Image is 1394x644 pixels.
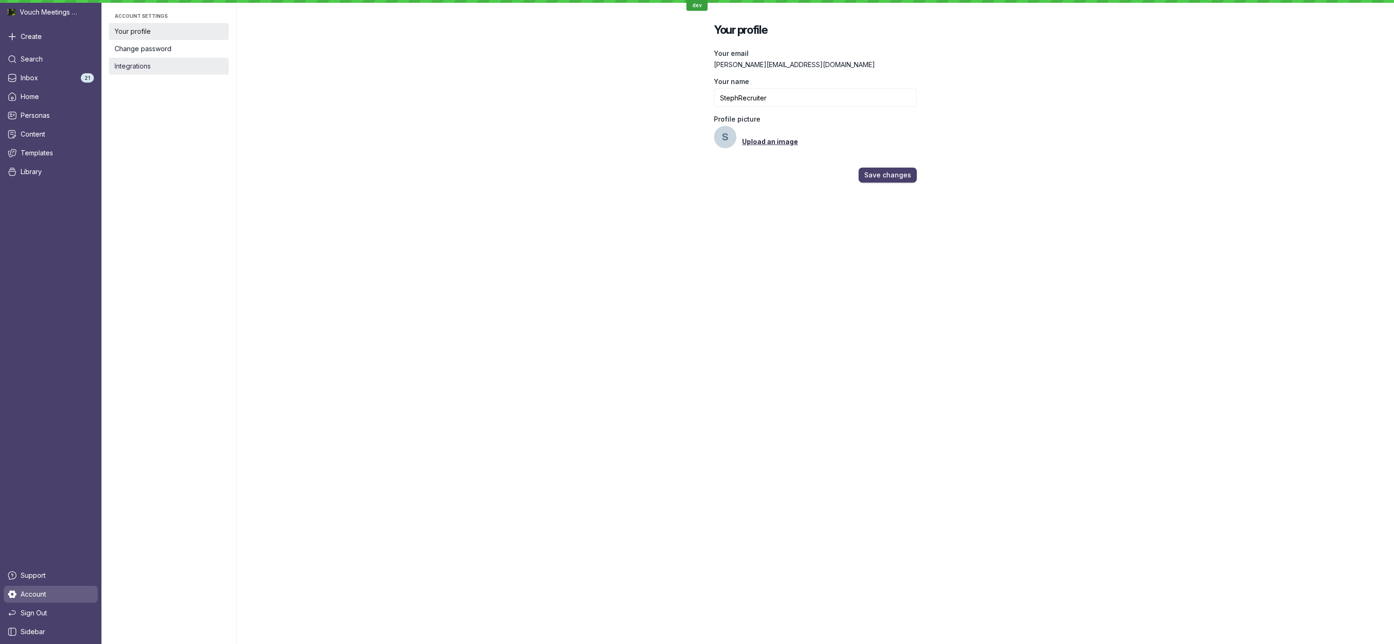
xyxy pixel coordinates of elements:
[864,170,911,180] span: Save changes
[109,40,229,57] a: Change password
[4,145,98,161] a: Templates
[714,49,749,58] span: Your email
[4,28,98,45] button: Create
[4,605,98,621] a: Sign Out
[21,608,47,618] span: Sign Out
[4,88,98,105] a: Home
[115,61,223,71] span: Integrations
[742,137,798,146] a: Upload an image
[4,623,98,640] a: Sidebar
[21,148,53,158] span: Templates
[21,111,50,120] span: Personas
[115,27,223,36] span: Your profile
[714,60,917,69] span: [PERSON_NAME][EMAIL_ADDRESS][DOMAIN_NAME]
[21,32,42,41] span: Create
[115,13,223,19] span: Account settings
[714,115,760,124] span: Profile picture
[714,23,917,38] h2: Your profile
[4,69,98,86] a: Inbox21
[21,54,43,64] span: Search
[4,567,98,584] a: Support
[115,44,223,54] span: Change password
[4,4,98,21] div: Vouch Meetings Demo
[21,130,45,139] span: Content
[21,627,45,636] span: Sidebar
[21,571,46,580] span: Support
[4,126,98,143] a: Content
[21,167,42,176] span: Library
[4,163,98,180] a: Library
[714,77,749,86] span: Your name
[109,58,229,75] a: Integrations
[21,73,38,83] span: Inbox
[8,8,16,16] img: Vouch Meetings Demo avatar
[4,51,98,68] a: Search
[859,168,917,183] button: Save changes
[4,586,98,603] a: Account
[714,126,736,148] button: S
[4,107,98,124] a: Personas
[21,590,46,599] span: Account
[109,23,229,40] a: Your profile
[20,8,80,17] span: Vouch Meetings Demo
[21,92,39,101] span: Home
[81,73,94,83] div: 21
